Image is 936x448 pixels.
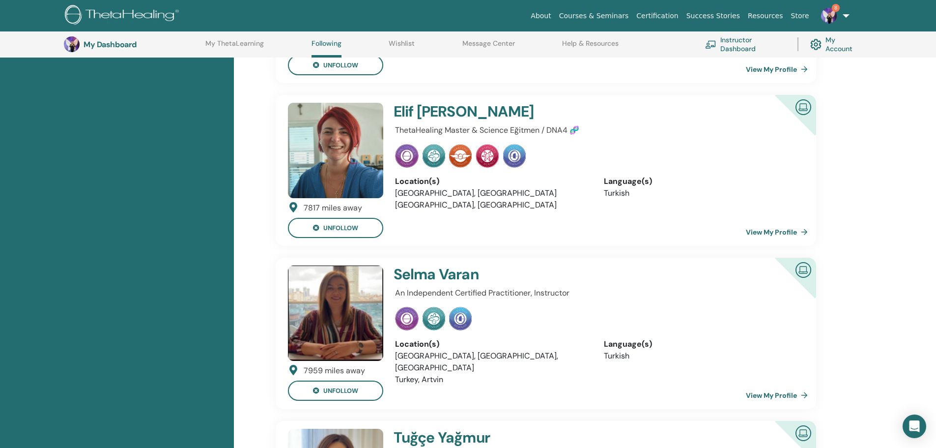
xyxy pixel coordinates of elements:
a: About [527,7,555,25]
p: ThetaHealing Master & Science Eğitmen / DNA4 🧬 [395,124,798,136]
div: Location(s) [395,338,589,350]
a: Wishlist [389,39,415,55]
p: An Independent Certified Practitioner, Instructor [395,287,798,299]
h4: Elif [PERSON_NAME] [394,103,730,120]
img: default.jpg [64,36,80,52]
div: Location(s) [395,176,589,187]
button: unfollow [288,55,383,75]
h4: Tuğçe Yağmur [394,429,730,447]
img: Certified Online Instructor [792,95,815,118]
img: logo.png [65,5,182,27]
li: Turkey, Artvin [395,374,589,386]
div: Certified Online Instructor [759,95,816,151]
li: [GEOGRAPHIC_DATA], [GEOGRAPHIC_DATA], [GEOGRAPHIC_DATA] [395,350,589,374]
img: default.jpg [288,266,383,361]
a: Store [787,7,813,25]
li: [GEOGRAPHIC_DATA], [GEOGRAPHIC_DATA] [395,187,589,199]
img: default.jpg [821,8,837,24]
button: unfollow [288,218,383,238]
a: My ThetaLearning [205,39,264,55]
a: Courses & Seminars [555,7,633,25]
img: cog.svg [810,36,822,53]
div: Language(s) [604,338,798,350]
div: Language(s) [604,176,798,187]
div: 7817 miles away [304,202,362,214]
a: Instructor Dashboard [705,33,786,55]
div: Open Intercom Messenger [903,415,926,438]
a: Success Stories [682,7,744,25]
span: 8 [832,4,840,12]
li: Turkish [604,187,798,199]
a: My Account [810,33,862,55]
h4: Selma Varan [394,266,730,283]
img: Certified Online Instructor [792,421,815,444]
li: Turkish [604,350,798,362]
a: Following [312,39,341,58]
a: Message Center [462,39,515,55]
a: Certification [632,7,682,25]
a: Help & Resources [562,39,619,55]
button: unfollow [288,381,383,401]
a: View My Profile [746,60,812,79]
a: View My Profile [746,222,812,242]
a: Resources [744,7,787,25]
div: Certified Online Instructor [759,258,816,314]
img: chalkboard-teacher.svg [705,40,716,49]
div: 7959 miles away [304,365,365,377]
a: View My Profile [746,386,812,405]
img: default.jpg [288,103,383,198]
img: Certified Online Instructor [792,258,815,280]
li: [GEOGRAPHIC_DATA], [GEOGRAPHIC_DATA] [395,199,589,211]
h3: My Dashboard [84,40,182,49]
